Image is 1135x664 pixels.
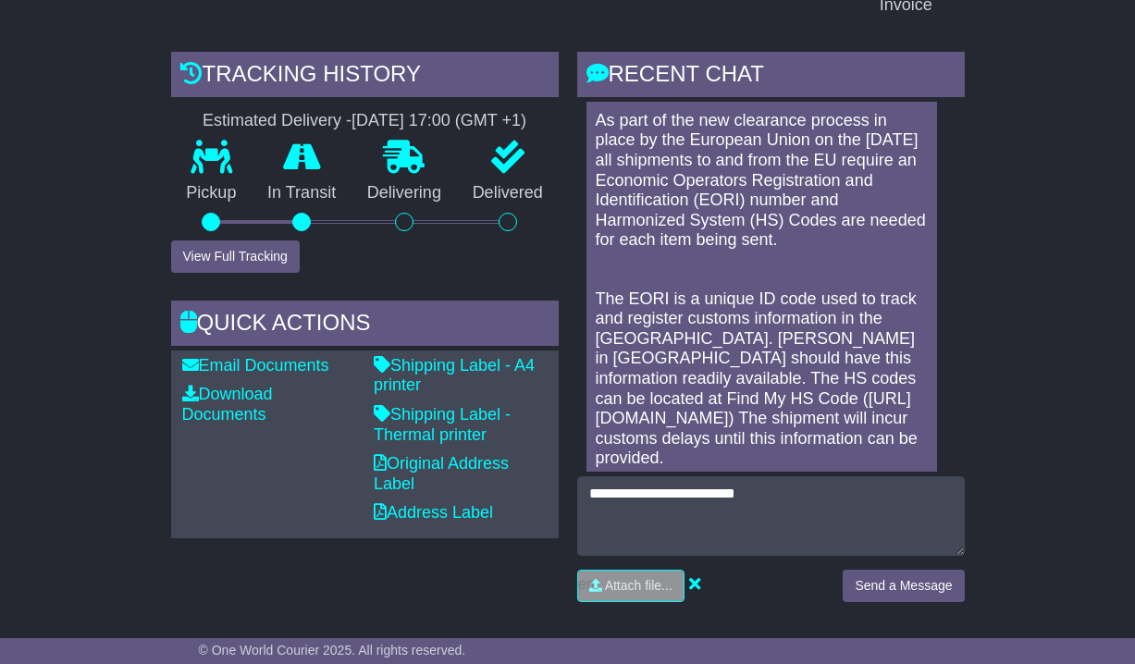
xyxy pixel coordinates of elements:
[596,111,928,251] p: As part of the new clearance process in place by the European Union on the [DATE] all shipments t...
[252,183,352,203] p: In Transit
[171,111,559,131] div: Estimated Delivery -
[843,570,964,602] button: Send a Message
[374,454,509,493] a: Original Address Label
[577,52,965,102] div: RECENT CHAT
[457,183,559,203] p: Delivered
[374,405,511,444] a: Shipping Label - Thermal printer
[182,356,329,375] a: Email Documents
[374,356,535,395] a: Shipping Label - A4 printer
[171,240,300,273] button: View Full Tracking
[171,183,253,203] p: Pickup
[352,183,457,203] p: Delivering
[596,289,928,469] p: The EORI is a unique ID code used to track and register customs information in the [GEOGRAPHIC_DA...
[171,301,559,350] div: Quick Actions
[352,111,526,131] div: [DATE] 17:00 (GMT +1)
[171,52,559,102] div: Tracking history
[199,643,466,658] span: © One World Courier 2025. All rights reserved.
[374,503,493,522] a: Address Label
[182,385,273,424] a: Download Documents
